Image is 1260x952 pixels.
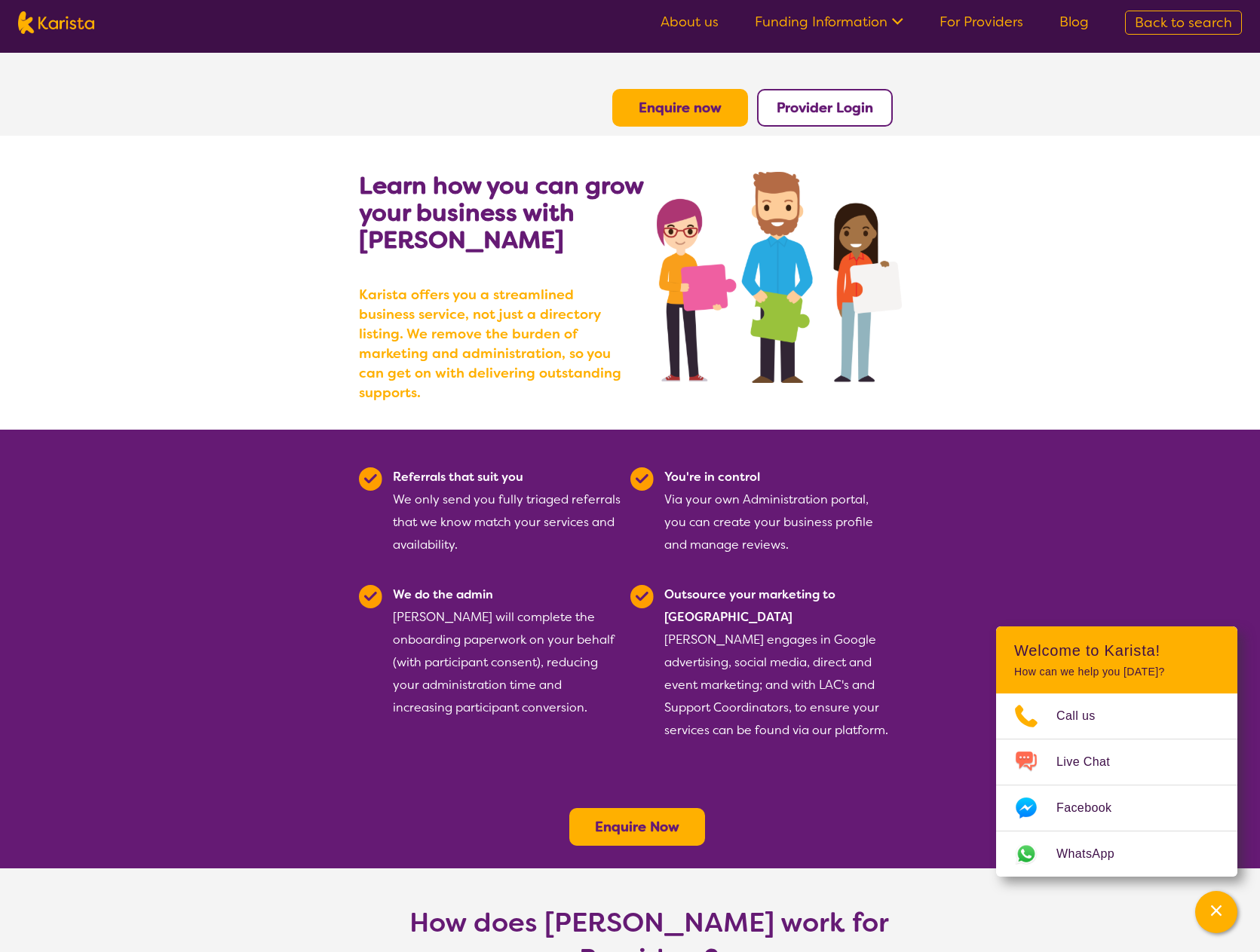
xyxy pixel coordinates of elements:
[359,285,630,403] b: Karista offers you a streamlined business service, not just a directory listing. We remove the bu...
[639,99,722,117] a: Enquire now
[1059,13,1089,31] a: Blog
[612,89,748,127] button: Enquire now
[569,808,705,846] button: Enquire Now
[661,13,719,31] a: About us
[1195,891,1237,933] button: Channel Menu
[359,170,643,256] b: Learn how you can grow your business with [PERSON_NAME]
[757,89,893,127] button: Provider Login
[1056,797,1130,819] span: Facebook
[1125,11,1242,35] a: Back to search
[777,99,873,117] a: Provider Login
[996,626,1237,877] div: Channel Menu
[18,11,94,34] img: Karista logo
[1056,751,1128,773] span: Live Chat
[940,13,1023,31] a: For Providers
[393,586,493,602] b: We do the admin
[1056,843,1133,865] span: WhatsApp
[657,172,901,383] img: grow your business with Karista
[359,467,382,491] img: Tick
[755,13,903,31] a: Funding Information
[996,693,1237,877] ul: Choose channel
[1014,641,1219,660] h2: Welcome to Karista!
[630,467,654,491] img: Tick
[393,469,523,485] b: Referrals that suit you
[393,466,621,556] div: We only send you fully triaged referrals that we know match your services and availability.
[630,585,654,608] img: Tick
[393,583,621,742] div: [PERSON_NAME] will complete the onboarding paperwork on your behalf (with participant consent), r...
[664,586,835,625] b: Outsource your marketing to [GEOGRAPHIC_DATA]
[664,469,760,485] b: You're in control
[664,466,893,556] div: Via your own Administration portal, you can create your business profile and manage reviews.
[595,818,679,836] a: Enquire Now
[1014,666,1219,678] p: How can we help you [DATE]?
[1135,14,1232,32] span: Back to search
[359,585,382,608] img: Tick
[664,583,893,742] div: [PERSON_NAME] engages in Google advertising, social media, direct and event marketing; and with L...
[996,831,1237,877] a: Web link opens in a new tab.
[1056,705,1114,727] span: Call us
